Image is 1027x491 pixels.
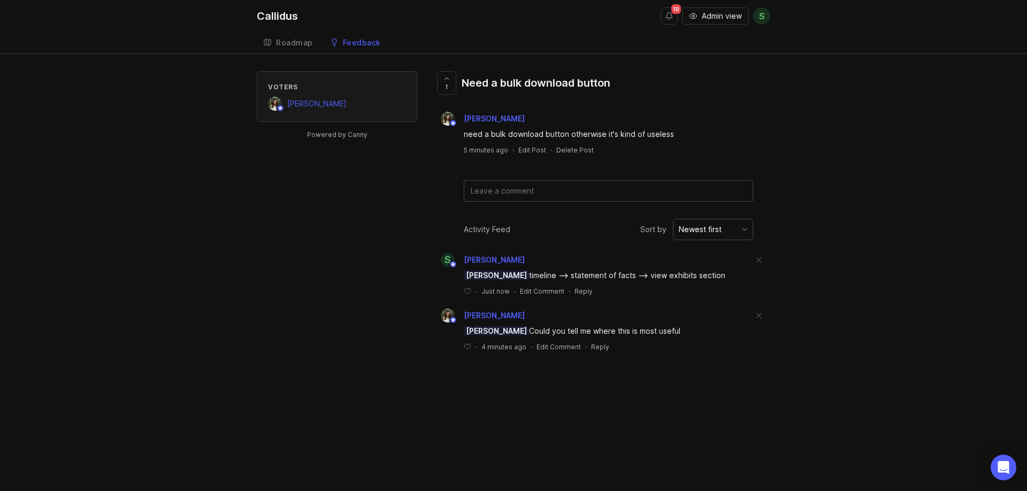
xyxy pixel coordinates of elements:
div: · [550,145,552,155]
div: · [569,287,570,296]
span: S [759,10,765,22]
button: Notifications [661,7,678,25]
div: need a bulk download button otherwise it's kind of useless [464,128,753,140]
div: Edit Post [518,145,546,155]
div: · [585,342,587,351]
img: Sarina Zohdi [441,112,455,126]
img: member badge [449,119,457,127]
span: Just now [481,287,510,296]
span: [PERSON_NAME] [464,311,525,320]
div: · [514,287,516,296]
div: S [441,253,455,267]
span: Admin view [702,11,742,21]
div: · [476,342,477,351]
div: Reply [574,287,593,296]
img: Sarina Zohdi [268,97,282,111]
div: Edit Comment [537,342,581,351]
img: Sarina Zohdi [441,309,455,323]
img: member badge [449,260,457,268]
div: timeline --> statement of facts --> view exhibits section [464,270,753,281]
a: Sarina Zohdi[PERSON_NAME] [434,309,525,323]
div: Voters [268,82,406,91]
div: Reply [591,342,609,351]
div: Open Intercom Messenger [991,455,1016,480]
span: 1 [445,82,448,91]
div: · [476,287,477,296]
div: Activity Feed [464,224,510,235]
span: 10 [671,4,681,14]
a: S[PERSON_NAME] [434,253,525,267]
div: Newest first [679,224,722,235]
div: Could you tell me where this is most useful [464,325,753,337]
a: 5 minutes ago [464,145,508,155]
span: [PERSON_NAME] [464,114,525,123]
img: member badge [449,316,457,324]
div: · [512,145,514,155]
span: 4 minutes ago [481,342,526,351]
button: 1 [437,71,456,95]
div: Feedback [343,39,381,47]
a: Powered by Canny [305,128,369,141]
button: Admin view [682,7,749,25]
a: Sarina Zohdi[PERSON_NAME] [268,97,347,111]
span: Sort by [640,224,666,235]
img: member badge [277,104,285,112]
div: Edit Comment [520,287,564,296]
button: S [753,7,770,25]
span: [PERSON_NAME] [464,326,529,335]
div: Need a bulk download button [462,75,610,90]
a: Sarina Zohdi[PERSON_NAME] [434,112,533,126]
div: · [531,342,532,351]
a: Feedback [324,32,387,54]
span: [PERSON_NAME] [464,255,525,264]
span: [PERSON_NAME] [464,271,529,280]
span: [PERSON_NAME] [287,99,347,108]
div: Roadmap [276,39,313,47]
div: Callidus [257,11,298,21]
div: Delete Post [556,145,594,155]
a: Roadmap [257,32,319,54]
